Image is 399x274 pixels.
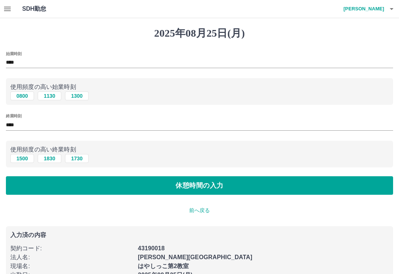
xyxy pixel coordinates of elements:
b: 43190018 [138,245,164,251]
p: 前へ戻る [6,207,393,214]
p: 現場名 : [10,262,133,271]
button: 0800 [10,91,34,100]
button: 1500 [10,154,34,163]
b: はやしっこ第2教室 [138,263,189,269]
button: 1830 [38,154,61,163]
p: 契約コード : [10,244,133,253]
p: 法人名 : [10,253,133,262]
button: 休憩時間の入力 [6,176,393,195]
p: 使用頻度の高い始業時刻 [10,83,389,91]
h1: 2025年08月25日(月) [6,27,393,40]
button: 1730 [65,154,89,163]
label: 始業時刻 [6,51,21,56]
label: 終業時刻 [6,113,21,119]
button: 1300 [65,91,89,100]
p: 入力済の内容 [10,232,389,238]
p: 使用頻度の高い終業時刻 [10,145,389,154]
b: [PERSON_NAME][GEOGRAPHIC_DATA] [138,254,252,260]
button: 1130 [38,91,61,100]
